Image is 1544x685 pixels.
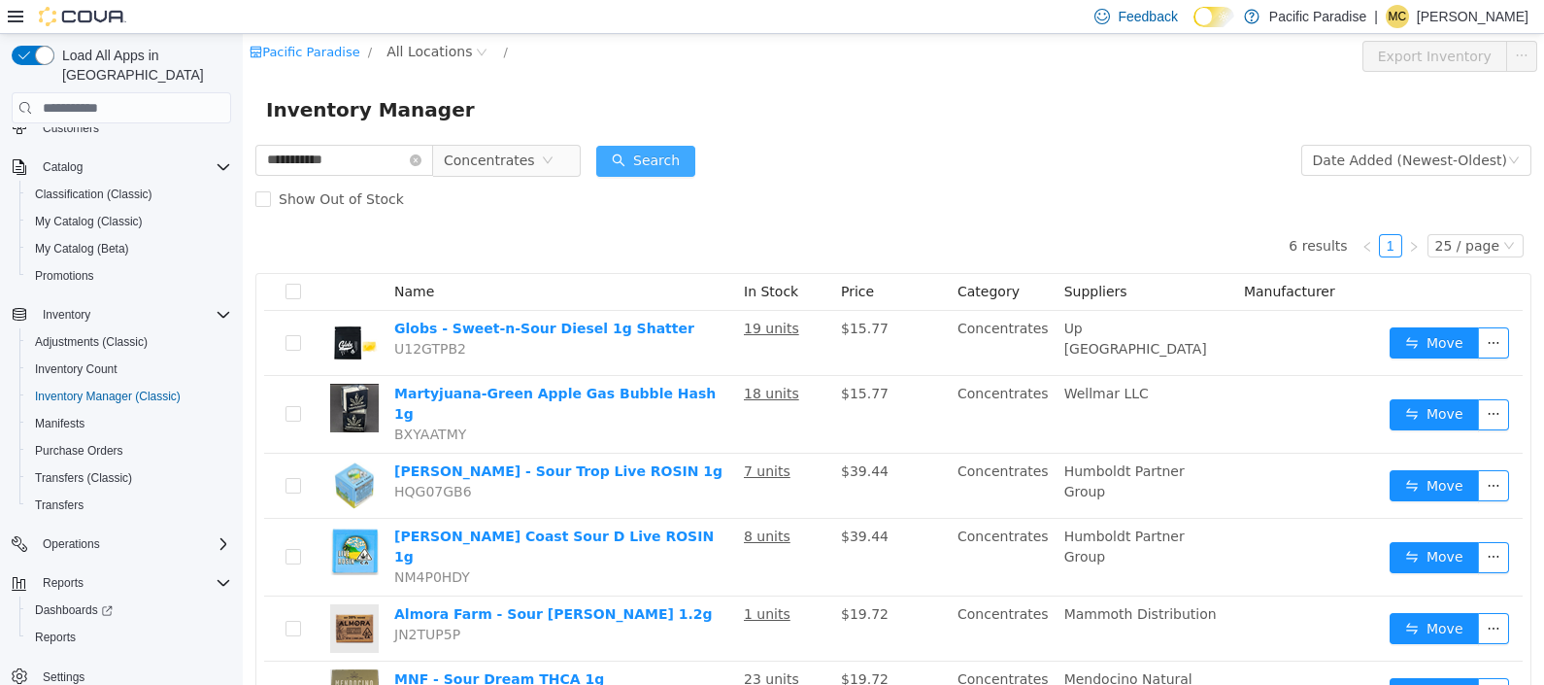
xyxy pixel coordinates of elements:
[35,443,123,459] span: Purchase Orders
[1263,7,1294,38] button: icon: ellipsis
[822,572,974,588] span: Mammoth Distribution
[501,495,548,510] u: 8 units
[43,159,83,175] span: Catalog
[4,531,239,558] button: Operations
[1120,7,1264,38] button: Export Inventory
[707,342,814,420] td: Concentrates
[35,334,148,350] span: Adjustments (Classic)
[35,187,152,202] span: Classification (Classic)
[87,428,136,476] img: Errl Hill - Sour Trop Live ROSIN 1g hero shot
[1113,200,1136,223] li: Previous Page
[1070,112,1264,141] div: Date Added (Newest-Oldest)
[19,597,239,624] a: Dashboards
[35,630,76,645] span: Reports
[27,358,125,381] a: Inventory Count
[27,330,155,354] a: Adjustments (Classic)
[1235,644,1266,675] button: icon: ellipsis
[707,563,814,628] td: Concentrates
[27,330,231,354] span: Adjustments (Classic)
[1119,207,1130,219] i: icon: left
[4,301,239,328] button: Inventory
[353,112,453,143] button: icon: searchSearch
[19,328,239,356] button: Adjustments (Classic)
[501,429,548,445] u: 7 units
[27,626,231,649] span: Reports
[19,464,239,492] button: Transfers (Classic)
[35,497,84,513] span: Transfers
[87,493,136,541] img: Errl Hill - Piff Coast Sour D Live ROSIN 1g hero shot
[35,303,98,326] button: Inventory
[19,181,239,208] button: Classification (Classic)
[4,114,239,142] button: Customers
[1147,293,1236,325] button: icon: swapMove
[27,466,140,490] a: Transfers (Classic)
[1159,200,1183,223] li: Next Page
[1001,250,1092,265] span: Manufacturer
[1235,579,1266,610] button: icon: ellipsis
[35,416,84,431] span: Manifests
[151,572,470,588] a: Almora Farm - Sour [PERSON_NAME] 1.2g
[35,470,132,486] span: Transfers (Classic)
[19,383,239,410] button: Inventory Manager (Classic)
[1235,508,1266,539] button: icon: ellipsis
[1147,644,1236,675] button: icon: swapMove
[822,352,906,367] span: Wellmar LLC
[27,358,231,381] span: Inventory Count
[27,237,137,260] a: My Catalog (Beta)
[1193,7,1234,27] input: Dark Mode
[1192,201,1257,223] div: 25 / page
[7,12,19,24] i: icon: shop
[598,495,646,510] span: $39.44
[35,214,143,229] span: My Catalog (Classic)
[27,599,120,622] a: Dashboards
[822,429,942,465] span: Humboldt Partner Group
[27,237,231,260] span: My Catalog (Beta)
[28,157,169,173] span: Show Out of Stock
[501,250,555,265] span: In Stock
[822,287,964,323] span: Up [GEOGRAPHIC_DATA]
[1137,201,1158,223] a: 1
[151,450,229,465] span: HQG07GB6
[35,389,181,404] span: Inventory Manager (Classic)
[43,307,90,323] span: Inventory
[1235,436,1266,467] button: icon: ellipsis
[35,241,129,257] span: My Catalog (Beta)
[715,250,777,265] span: Category
[19,492,239,519] button: Transfers
[27,412,231,435] span: Manifests
[1147,508,1236,539] button: icon: swapMove
[43,575,84,591] span: Reports
[19,356,239,383] button: Inventory Count
[87,570,136,619] img: Almora Farm - Sour Tangie Badder 1.2g hero shot
[27,385,188,408] a: Inventory Manager (Classic)
[151,250,191,265] span: Name
[27,439,131,462] a: Purchase Orders
[27,210,231,233] span: My Catalog (Classic)
[1147,436,1236,467] button: icon: swapMove
[19,262,239,290] button: Promotions
[151,593,218,608] span: JN2TUP5P
[707,485,814,563] td: Concentrates
[27,412,92,435] a: Manifests
[1235,293,1266,325] button: icon: ellipsis
[43,536,100,552] span: Operations
[707,420,814,485] td: Concentrates
[1046,200,1104,223] li: 6 results
[35,571,91,595] button: Reports
[125,11,129,25] span: /
[35,155,90,179] button: Catalog
[1265,120,1277,134] i: icon: down
[598,572,646,588] span: $19.72
[1165,207,1177,219] i: icon: right
[35,303,231,326] span: Inventory
[27,599,231,622] span: Dashboards
[35,268,94,284] span: Promotions
[501,637,556,653] u: 23 units
[27,210,151,233] a: My Catalog (Classic)
[822,250,885,265] span: Suppliers
[822,495,942,531] span: Humboldt Partner Group
[35,155,231,179] span: Catalog
[35,361,117,377] span: Inventory Count
[260,11,264,25] span: /
[501,352,556,367] u: 18 units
